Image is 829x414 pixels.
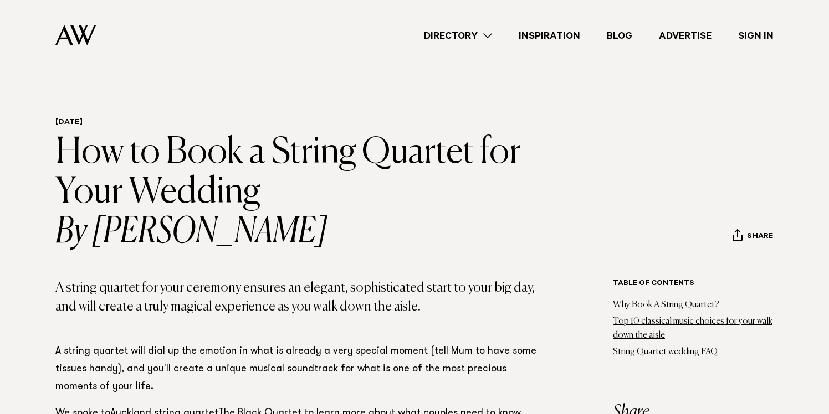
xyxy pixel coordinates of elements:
a: Blog [593,28,646,43]
p: A string quartet will dial up the emotion in what is already a very special moment (tell Mum to h... [55,343,541,396]
h1: How to Book a String Quartet for Your Wedding [55,133,568,252]
p: A string quartet for your ceremony ensures an elegant, sophisticated start to your big day, and w... [55,279,541,316]
a: Top 10 classical music choices for your walk down the aisle [613,317,772,340]
button: Share [732,229,774,245]
h6: [DATE] [55,118,568,128]
h6: Table of contents [613,279,774,289]
a: String Quartet wedding FAQ [613,348,718,356]
span: Share [747,232,773,242]
i: By [PERSON_NAME] [55,213,568,252]
a: Sign In [725,28,787,43]
a: Advertise [646,28,725,43]
a: Inspiration [505,28,593,43]
img: Auckland Weddings Logo [55,25,96,45]
a: Directory [411,28,505,43]
a: Why Book A String Quartet? [613,301,719,309]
